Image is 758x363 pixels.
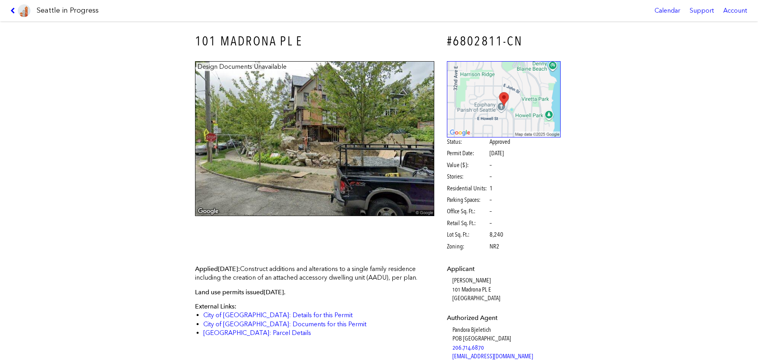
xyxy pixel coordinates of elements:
span: – [490,207,492,216]
span: Value ($): [447,161,488,169]
p: Land use permits issued . [195,288,434,297]
h4: #6802811-CN [447,32,561,50]
dt: Authorized Agent [447,314,561,322]
span: [DATE] [218,265,238,273]
a: [GEOGRAPHIC_DATA]: Parcel Details [203,329,311,337]
span: – [490,196,492,204]
span: Applied : [195,265,240,273]
span: – [490,161,492,169]
h3: 101 MADRONA PL E [195,32,434,50]
span: Lot Sq. Ft.: [447,230,488,239]
span: Status: [447,137,488,146]
span: Residential Units: [447,184,488,193]
dt: Applicant [447,265,561,273]
span: Permit Date: [447,149,488,158]
span: – [490,219,492,228]
span: Stories: [447,172,488,181]
span: NR2 [490,242,499,251]
a: 206.714.6870 [452,344,484,351]
img: staticmap [447,61,561,137]
span: Zoning: [447,242,488,251]
h1: Seattle in Progress [37,6,99,15]
img: favicon-96x96.png [18,4,30,17]
span: Office Sq. Ft.: [447,207,488,216]
p: Construct additions and alterations to a single family residence including the creation of an att... [195,265,434,282]
a: [EMAIL_ADDRESS][DOMAIN_NAME] [452,352,533,360]
dd: Pandora Bjeletich POB [GEOGRAPHIC_DATA] [452,325,561,361]
a: City of [GEOGRAPHIC_DATA]: Documents for this Permit [203,320,366,328]
span: External Links: [195,303,236,310]
span: [DATE] [490,149,504,157]
a: City of [GEOGRAPHIC_DATA]: Details for this Permit [203,311,353,319]
span: [DATE] [264,288,284,296]
span: Retail Sq. Ft.: [447,219,488,228]
span: 8,240 [490,230,503,239]
span: – [490,172,492,181]
figcaption: Design Documents Unavailable [196,62,288,71]
span: 1 [490,184,493,193]
img: 101_MADRONA_PL_E_SEATTLE.jpg [195,61,434,216]
span: Approved [490,137,510,146]
dd: [PERSON_NAME] 101 Madrona PL E [GEOGRAPHIC_DATA] [452,276,561,303]
span: Parking Spaces: [447,196,488,204]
